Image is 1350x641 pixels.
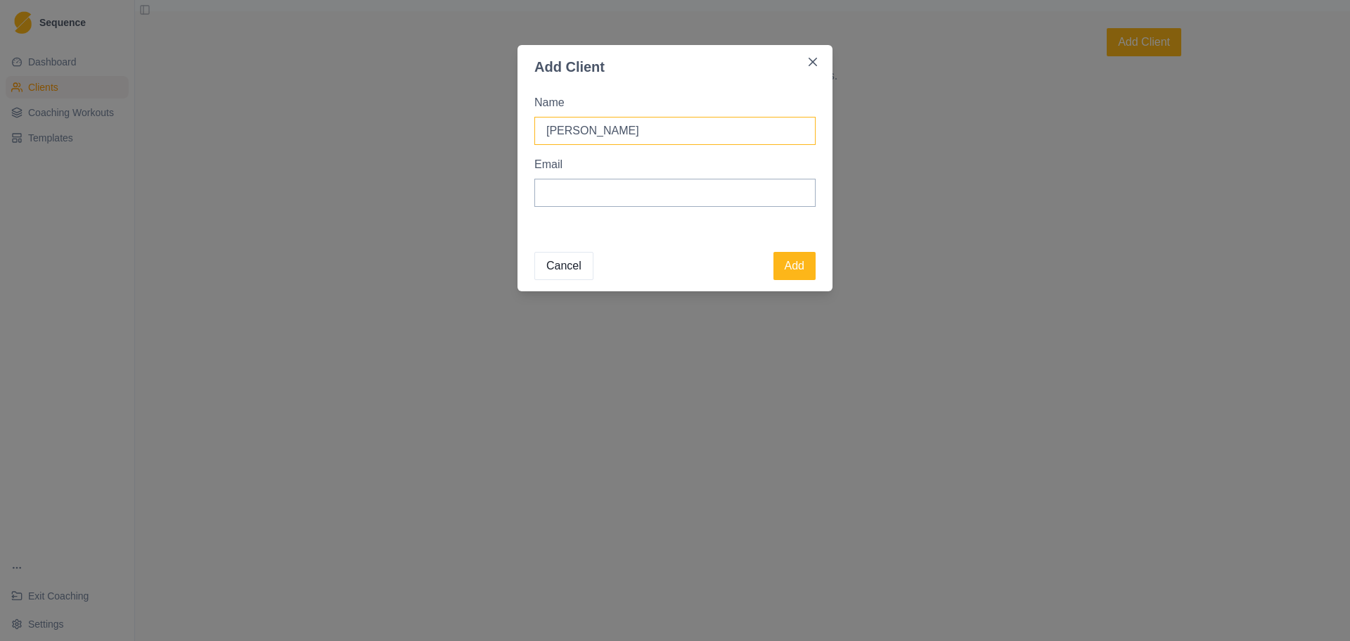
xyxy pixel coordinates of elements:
label: Name [534,94,807,111]
label: Email [534,156,807,173]
button: Add [773,252,816,280]
button: Cancel [534,252,593,280]
button: Close [802,51,824,73]
header: Add Client [517,45,832,77]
